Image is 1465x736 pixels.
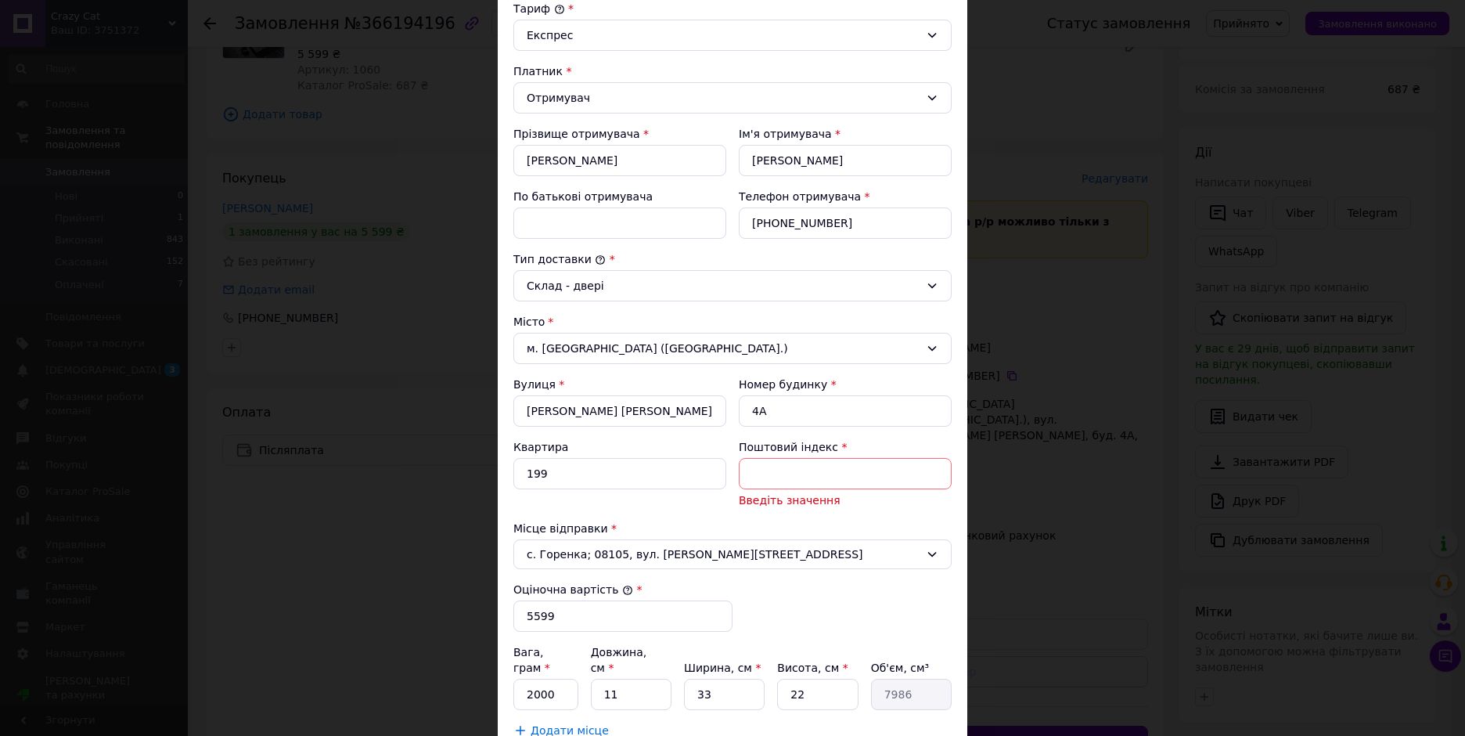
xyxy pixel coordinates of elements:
[513,1,952,16] div: Тариф
[527,27,920,44] div: Експрес
[871,660,952,676] div: Об'єм, см³
[513,333,952,364] div: м. [GEOGRAPHIC_DATA] ([GEOGRAPHIC_DATA].)
[739,128,832,140] label: Ім'я отримувача
[513,314,952,330] div: Місто
[513,521,952,536] div: Місце відправки
[777,662,848,674] label: Висота, см
[739,378,827,391] label: Номер будинку
[513,190,653,203] label: По батькові отримувача
[513,63,952,79] div: Платник
[739,207,952,239] input: +380
[513,378,556,391] label: Вулиця
[513,251,952,267] div: Тип доставки
[739,492,952,508] div: Введіть значення
[527,89,920,106] div: Отримувач
[739,441,838,453] label: Поштовий індекс
[591,646,647,674] label: Довжина, см
[513,583,633,596] label: Оціночна вартість
[513,128,640,140] label: Прізвище отримувача
[527,547,920,562] span: с. Горенка; 08105, вул. [PERSON_NAME][STREET_ADDRESS]
[513,646,550,674] label: Вага, грам
[513,441,568,453] label: Квартира
[527,277,920,294] div: Склад - двері
[684,662,761,674] label: Ширина, см
[739,190,861,203] label: Телефон отримувача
